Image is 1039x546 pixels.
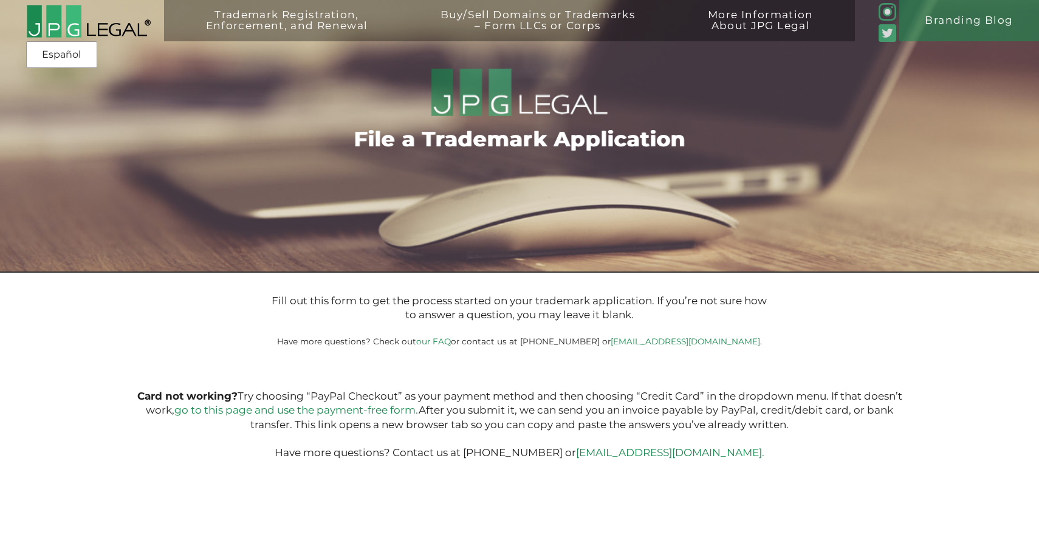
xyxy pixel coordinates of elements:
a: Español [30,44,94,66]
img: Twitter_Social_Icon_Rounded_Square_Color-mid-green3-90.png [879,24,896,41]
a: our FAQ [416,336,451,346]
img: 2016-logo-black-letters-3-r.png [26,4,151,38]
a: [EMAIL_ADDRESS][DOMAIN_NAME]. [576,446,764,459]
a: [EMAIL_ADDRESS][DOMAIN_NAME] [611,336,760,346]
a: go to this page and use the payment-free form. [174,404,419,416]
p: Fill out this form to get the process started on your trademark application. If you’re not sure h... [270,294,769,322]
p: Try choosing “PayPal Checkout” as your payment method and then choosing “Credit Card” in the drop... [135,389,904,460]
a: Trademark Registration,Enforcement, and Renewal [174,9,399,50]
a: More InformationAbout JPG Legal [677,9,845,50]
b: Card not working? [137,390,238,402]
img: glyph-logo_May2016-green3-90.png [879,3,896,20]
small: Have more questions? Check out or contact us at [PHONE_NUMBER] or . [277,336,762,346]
a: Buy/Sell Domains or Trademarks– Form LLCs or Corps [410,9,667,50]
